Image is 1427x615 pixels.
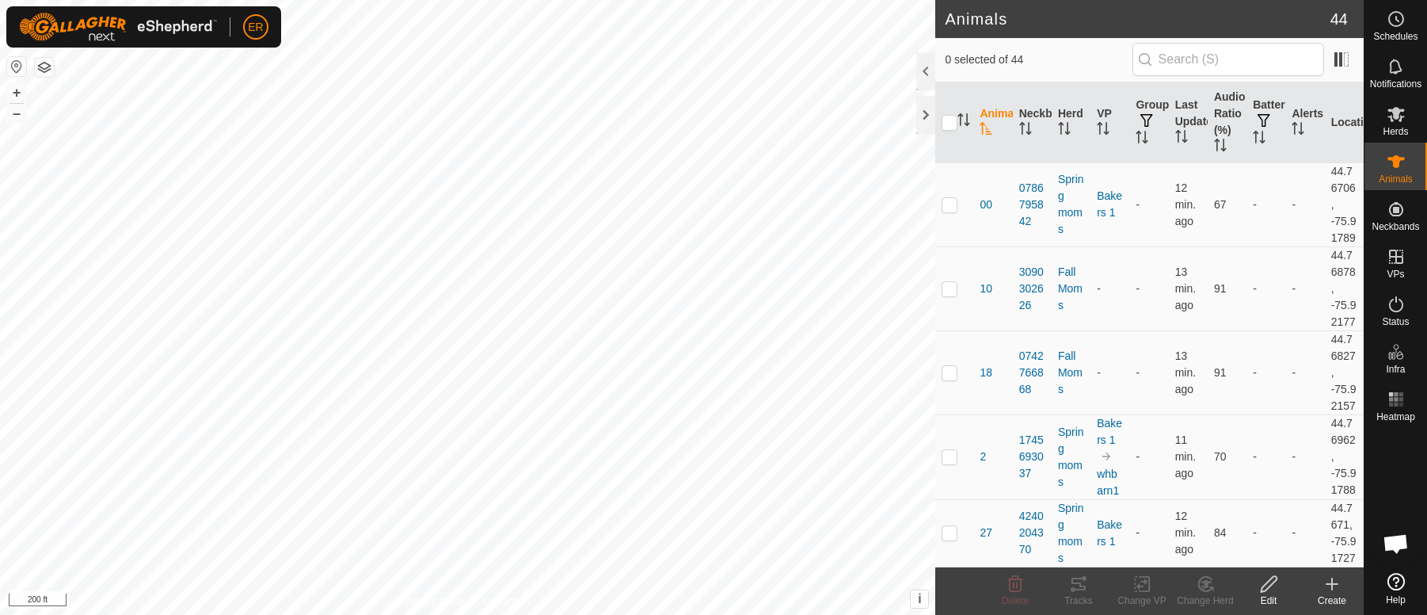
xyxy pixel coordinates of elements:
p-sorticon: Activate to sort [1292,124,1304,137]
td: - [1246,414,1285,499]
span: 27 [980,525,992,541]
app-display-virtual-paddock-transition: - [1097,282,1101,295]
button: – [7,104,26,123]
h2: Animals [945,10,1330,29]
td: - [1285,246,1324,330]
td: - [1285,414,1324,499]
img: Gallagher Logo [19,13,217,41]
span: Oct 4, 2025, 5:20 PM [1175,350,1196,395]
span: Notifications [1370,79,1421,89]
span: Oct 4, 2025, 5:20 PM [1175,265,1196,311]
span: Animals [1379,174,1413,184]
td: - [1246,330,1285,414]
td: - [1129,330,1168,414]
th: Herd [1052,82,1090,163]
td: - [1285,162,1324,246]
span: 44 [1330,7,1348,31]
td: 44.76706, -75.91789 [1325,162,1364,246]
button: Map Layers [35,58,54,77]
span: ER [248,19,263,36]
span: 84 [1214,526,1227,539]
span: 2 [980,449,986,465]
div: Fall Moms [1058,264,1084,314]
p-sorticon: Activate to sort [1175,132,1188,145]
div: Spring moms [1058,424,1084,491]
p-sorticon: Activate to sort [957,116,970,128]
app-display-virtual-paddock-transition: - [1097,366,1101,379]
div: Edit [1237,594,1300,608]
div: 4240204370 [1019,508,1045,558]
span: Schedules [1373,32,1417,41]
div: 3090302626 [1019,264,1045,314]
p-sorticon: Activate to sort [1097,124,1109,137]
a: Privacy Policy [405,594,465,609]
span: Status [1382,317,1409,327]
a: Contact Us [483,594,530,609]
p-sorticon: Activate to sort [1253,133,1265,146]
div: 0742766868 [1019,348,1045,398]
span: 70 [1214,450,1227,463]
div: Fall Moms [1058,348,1084,398]
th: Alerts [1285,82,1324,163]
p-sorticon: Activate to sort [980,124,992,137]
p-sorticon: Activate to sort [1136,133,1148,146]
td: - [1129,499,1168,567]
span: Help [1386,595,1406,605]
span: 67 [1214,198,1227,211]
div: Spring moms [1058,171,1084,238]
div: Change Herd [1174,594,1237,608]
span: Oct 4, 2025, 5:20 PM [1175,510,1196,556]
button: + [7,83,26,102]
span: Delete [1002,595,1029,606]
th: Location [1325,82,1364,163]
th: Neckband [1013,82,1052,163]
td: - [1129,246,1168,330]
span: Oct 4, 2025, 5:21 PM [1175,434,1196,479]
a: Help [1364,567,1427,611]
span: i [918,592,921,605]
a: whbarn1 [1097,468,1119,497]
th: VP [1090,82,1129,163]
span: VPs [1387,269,1404,279]
span: 18 [980,365,992,381]
div: Create [1300,594,1364,608]
img: to [1100,450,1113,463]
span: Heatmap [1376,412,1415,422]
td: 44.76878, -75.92177 [1325,246,1364,330]
th: Audio Ratio (%) [1208,82,1246,163]
span: 0 selected of 44 [945,52,1132,68]
div: Spring moms [1058,500,1084,567]
td: - [1285,499,1324,567]
td: - [1246,162,1285,246]
span: 91 [1214,282,1227,295]
button: Reset Map [7,57,26,76]
span: 91 [1214,366,1227,379]
div: 1745693037 [1019,432,1045,482]
td: 44.7671, -75.91727 [1325,499,1364,567]
p-sorticon: Activate to sort [1019,124,1032,137]
button: i [911,590,928,608]
div: Open chat [1372,520,1420,567]
p-sorticon: Activate to sort [1058,124,1071,137]
span: Oct 4, 2025, 5:21 PM [1175,181,1196,227]
a: Bakers 1 [1097,417,1122,446]
th: Animal [973,82,1012,163]
td: - [1129,414,1168,499]
p-sorticon: Activate to sort [1214,141,1227,154]
td: 44.76827, -75.92157 [1325,330,1364,414]
span: 10 [980,281,992,297]
td: - [1246,246,1285,330]
div: Tracks [1047,594,1110,608]
td: - [1285,330,1324,414]
a: Bakers 1 [1097,189,1122,219]
th: Last Updated [1169,82,1208,163]
span: Herds [1383,127,1408,136]
th: Battery [1246,82,1285,163]
span: Infra [1386,365,1405,374]
span: Neckbands [1372,222,1419,231]
td: 44.76962, -75.91788 [1325,414,1364,499]
td: - [1129,162,1168,246]
th: Groups [1129,82,1168,163]
input: Search (S) [1132,43,1324,76]
a: Bakers 1 [1097,518,1122,548]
